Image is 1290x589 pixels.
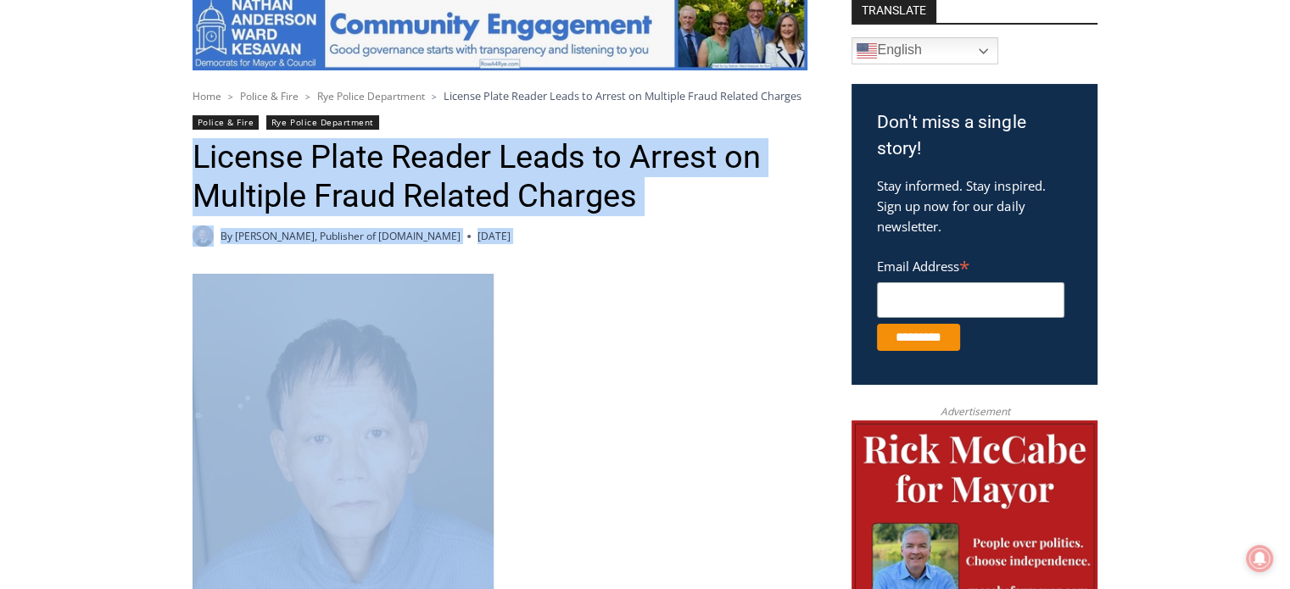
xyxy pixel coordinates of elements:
[923,403,1026,420] span: Advertisement
[193,115,260,130] a: Police & Fire
[877,175,1072,236] p: Stay informed. Stay inspired. Sign up now for our daily newsletter.
[317,89,425,103] a: Rye Police Department
[444,88,801,103] span: License Plate Reader Leads to Arrest on Multiple Fraud Related Charges
[193,138,807,215] h1: License Plate Reader Leads to Arrest on Multiple Fraud Related Charges
[266,115,379,130] a: Rye Police Department
[240,89,299,103] a: Police & Fire
[305,91,310,103] span: >
[193,89,221,103] a: Home
[193,225,214,247] a: Author image
[193,87,807,104] nav: Breadcrumbs
[877,249,1064,280] label: Email Address
[235,229,461,243] a: [PERSON_NAME], Publisher of [DOMAIN_NAME]
[221,228,232,244] span: By
[852,37,998,64] a: English
[432,91,437,103] span: >
[857,41,877,61] img: en
[477,228,511,244] time: [DATE]
[877,109,1072,163] h3: Don't miss a single story!
[228,91,233,103] span: >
